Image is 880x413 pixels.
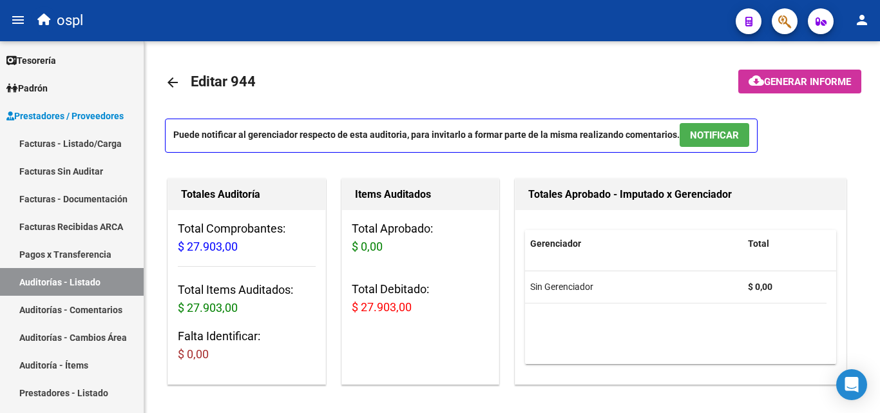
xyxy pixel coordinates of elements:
[528,184,833,205] h1: Totales Aprobado - Imputado x Gerenciador
[355,184,486,205] h1: Items Auditados
[178,240,238,253] span: $ 27.903,00
[178,301,238,314] span: $ 27.903,00
[178,220,316,256] h3: Total Comprobantes:
[743,230,827,258] datatable-header-cell: Total
[525,230,743,258] datatable-header-cell: Gerenciador
[530,282,593,292] span: Sin Gerenciador
[530,238,581,249] span: Gerenciador
[854,12,870,28] mat-icon: person
[6,53,56,68] span: Tesorería
[748,282,772,292] strong: $ 0,00
[352,240,383,253] span: $ 0,00
[764,76,851,88] span: Generar informe
[6,81,48,95] span: Padrón
[352,300,412,314] span: $ 27.903,00
[836,369,867,400] div: Open Intercom Messenger
[178,327,316,363] h3: Falta Identificar:
[165,119,758,153] p: Puede notificar al gerenciador respecto de esta auditoria, para invitarlo a formar parte de la mi...
[178,281,316,317] h3: Total Items Auditados:
[191,73,256,90] span: Editar 944
[748,238,769,249] span: Total
[680,123,749,147] button: NOTIFICAR
[352,220,490,256] h3: Total Aprobado:
[749,73,764,88] mat-icon: cloud_download
[352,280,490,316] h3: Total Debitado:
[6,109,124,123] span: Prestadores / Proveedores
[165,75,180,90] mat-icon: arrow_back
[738,70,861,93] button: Generar informe
[10,12,26,28] mat-icon: menu
[181,184,312,205] h1: Totales Auditoría
[690,130,739,141] span: NOTIFICAR
[178,347,209,361] span: $ 0,00
[57,6,83,35] span: ospl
